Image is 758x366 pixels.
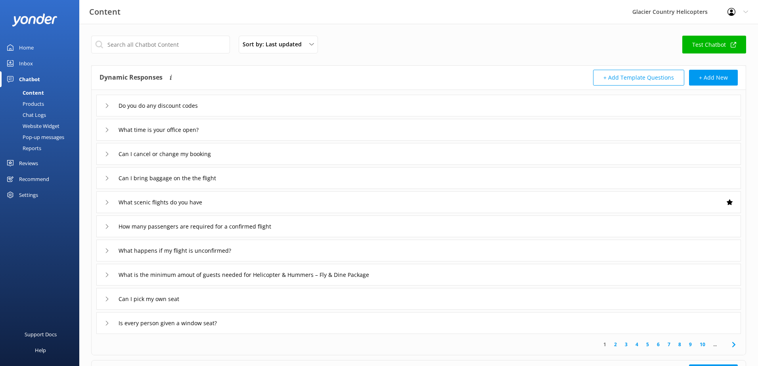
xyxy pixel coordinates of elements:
[5,132,64,143] div: Pop-up messages
[610,341,621,348] a: 2
[5,120,59,132] div: Website Widget
[696,341,709,348] a: 10
[19,40,34,55] div: Home
[5,98,44,109] div: Products
[5,120,79,132] a: Website Widget
[19,71,40,87] div: Chatbot
[685,341,696,348] a: 9
[25,326,57,342] div: Support Docs
[19,155,38,171] div: Reviews
[5,109,46,120] div: Chat Logs
[5,87,79,98] a: Content
[632,341,642,348] a: 4
[593,70,684,86] button: + Add Template Questions
[5,98,79,109] a: Products
[709,341,721,348] span: ...
[19,187,38,203] div: Settings
[19,171,49,187] div: Recommend
[599,341,610,348] a: 1
[689,70,738,86] button: + Add New
[100,70,163,86] h4: Dynamic Responses
[5,143,41,154] div: Reports
[91,36,230,53] input: Search all Chatbot Content
[5,132,79,143] a: Pop-up messages
[5,87,44,98] div: Content
[682,36,746,53] a: Test Chatbot
[5,143,79,154] a: Reports
[621,341,632,348] a: 3
[653,341,664,348] a: 6
[243,40,306,49] span: Sort by: Last updated
[642,341,653,348] a: 5
[664,341,674,348] a: 7
[5,109,79,120] a: Chat Logs
[19,55,33,71] div: Inbox
[89,6,121,18] h3: Content
[12,13,57,27] img: yonder-white-logo.png
[35,342,46,358] div: Help
[674,341,685,348] a: 8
